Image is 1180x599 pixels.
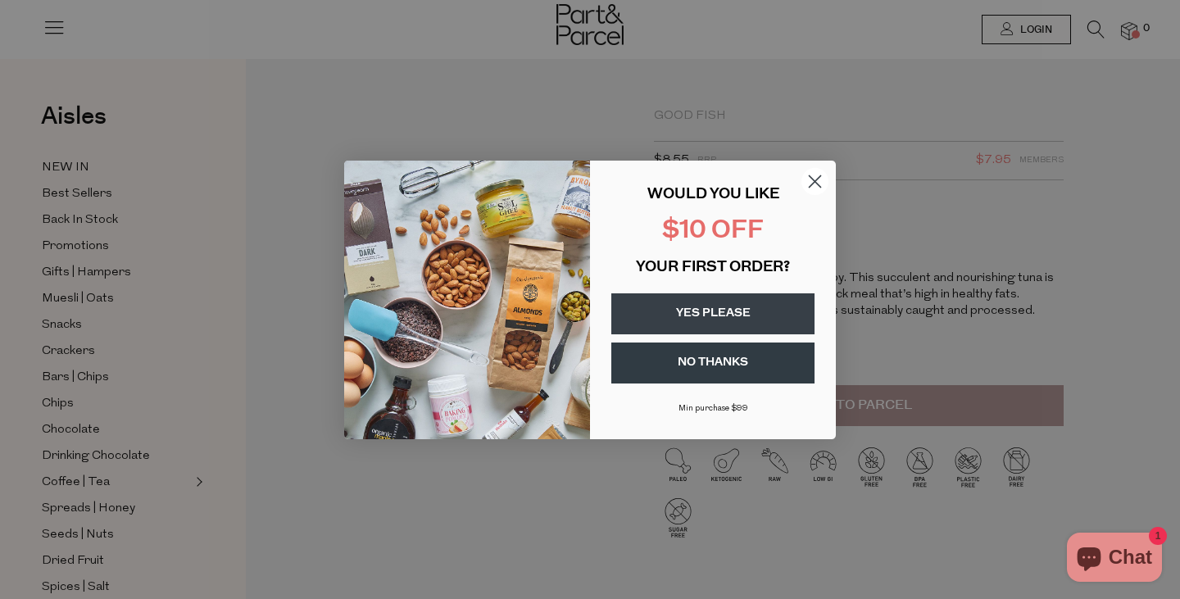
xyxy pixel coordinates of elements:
[636,261,790,275] span: YOUR FIRST ORDER?
[647,188,779,202] span: WOULD YOU LIKE
[611,343,815,383] button: NO THANKS
[678,404,748,413] span: Min purchase $99
[801,167,829,196] button: Close dialog
[344,161,590,439] img: 43fba0fb-7538-40bc-babb-ffb1a4d097bc.jpeg
[611,293,815,334] button: YES PLEASE
[662,219,764,244] span: $10 OFF
[1062,533,1167,586] inbox-online-store-chat: Shopify online store chat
